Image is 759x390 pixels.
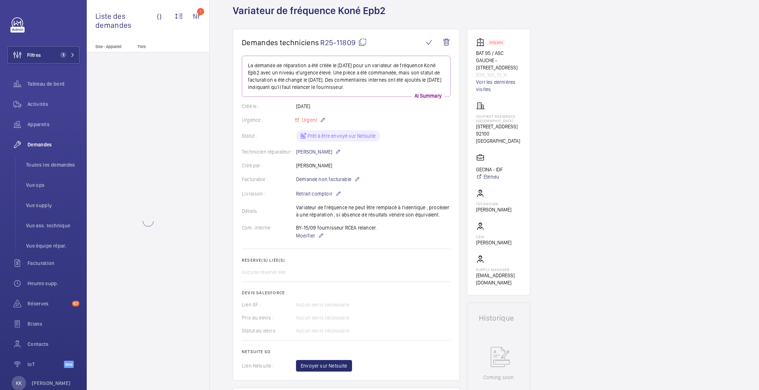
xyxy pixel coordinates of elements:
[479,314,518,322] h1: Historique
[476,78,521,93] a: Voir les dernières visites
[296,189,341,198] p: Retrait comptoir
[16,380,22,387] p: KK
[242,349,451,354] h2: Netsuite SO
[476,38,488,47] img: elevator.svg
[32,380,71,387] p: [PERSON_NAME]
[476,272,521,286] p: [EMAIL_ADDRESS][DOMAIN_NAME]
[476,50,521,71] p: BAT 95 / ASC GAUCHE - [STREET_ADDRESS]
[242,258,451,263] h2: Réserve(s) liée(s)
[296,176,351,183] span: Demande non facturable
[476,173,503,180] a: Étendu
[7,46,80,64] button: Filtres1
[60,52,66,58] span: 1
[27,320,80,327] span: Bilans
[27,121,80,128] span: Appareils
[476,123,521,130] p: [STREET_ADDRESS]
[27,80,80,87] span: Tableau de bord
[476,202,511,206] p: Technicien
[26,242,80,249] span: Vue équipe répar.
[476,71,521,78] p: 926_105_13_N
[27,260,80,267] span: Facturation
[27,280,80,287] span: Heures supp.
[72,301,80,307] span: 67
[26,181,80,189] span: Vue ops
[300,117,317,123] span: Urgent
[27,361,64,368] span: IoT
[27,300,69,307] span: Réserves
[27,340,80,348] span: Contacts
[248,62,445,91] p: La demande de réparation a été créée le [DATE] pour un variateur de fréquence Koné Epb2 avec un n...
[476,166,503,173] p: GECINA - IDF
[27,51,41,59] span: Filtres
[476,130,521,145] p: 92100 [GEOGRAPHIC_DATA]
[27,141,80,148] span: Demandes
[64,361,74,368] span: Beta
[95,12,157,30] span: Liste des demandes
[483,374,514,381] p: Coming soon
[87,44,134,49] p: Site - Appareil
[296,232,315,239] span: Modifier
[301,362,347,369] span: Envoyer sur Netsuite
[242,290,451,295] h2: Devis Salesforce
[476,206,511,213] p: [PERSON_NAME]
[26,161,80,168] span: Toutes les demandes
[26,222,80,229] span: Vue ass. technique
[233,4,390,29] h1: Variateur de fréquence Koné Epb2
[296,147,341,156] p: [PERSON_NAME]
[137,44,185,49] p: Titre
[296,360,352,372] button: Envoyer sur Netsuite
[412,92,445,99] p: AI Summary
[476,235,511,239] p: CSM
[242,38,319,47] span: Demandes techniciens
[26,202,80,209] span: Vue supply
[489,41,503,44] p: Stopped
[476,267,521,272] p: Supply manager
[27,100,80,108] span: Activités
[320,38,367,47] span: R25-11809
[476,114,521,123] p: YouFirst Residence [GEOGRAPHIC_DATA]
[476,239,511,246] p: [PERSON_NAME]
